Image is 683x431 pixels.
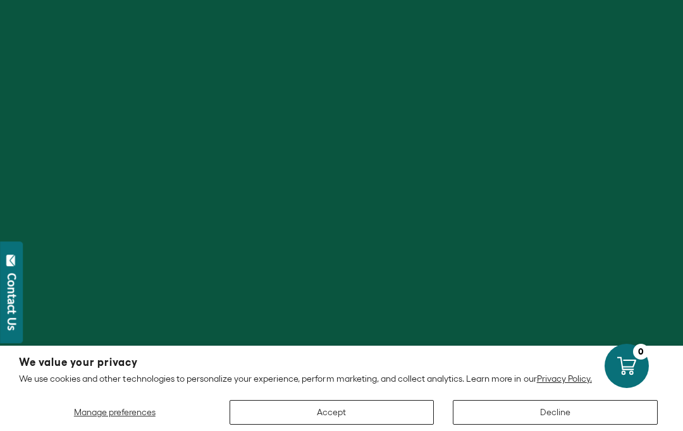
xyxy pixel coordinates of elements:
p: We use cookies and other technologies to personalize your experience, perform marketing, and coll... [19,373,664,384]
button: Decline [453,400,658,425]
button: Accept [230,400,434,425]
button: Manage preferences [19,400,211,425]
span: Manage preferences [74,407,156,417]
h2: We value your privacy [19,357,664,368]
div: Contact Us [6,273,18,331]
div: 0 [633,344,649,360]
a: Privacy Policy. [537,373,592,384]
